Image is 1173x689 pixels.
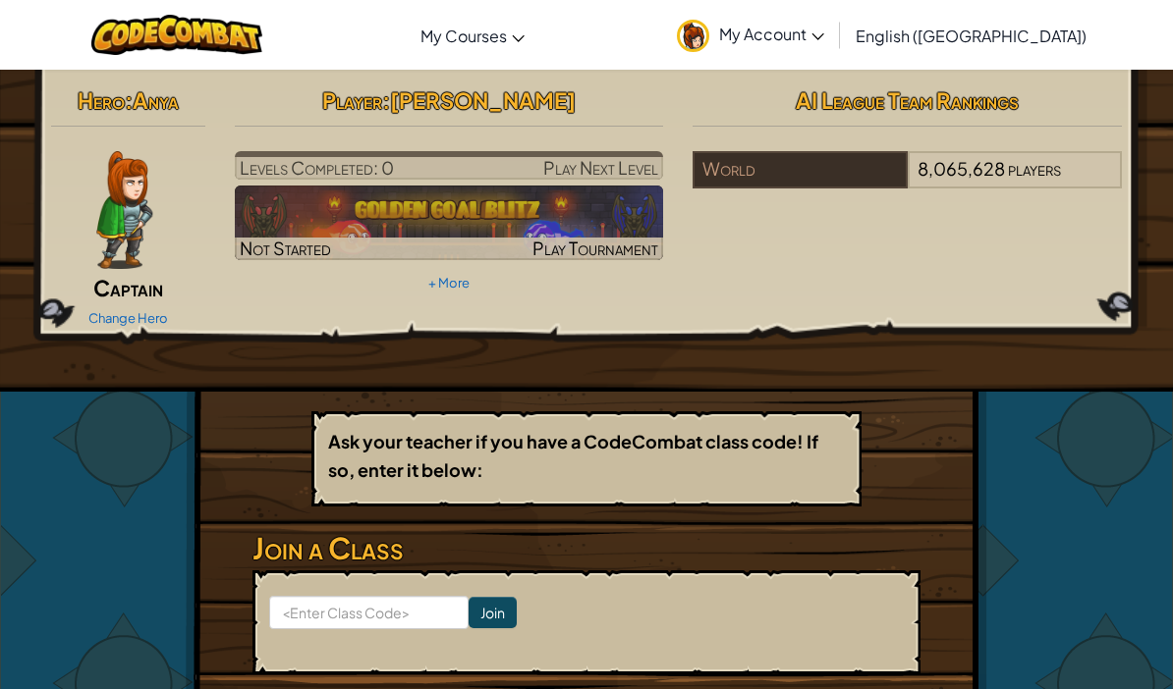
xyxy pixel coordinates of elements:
a: Play Next Level [235,151,664,180]
a: Not StartedPlay Tournament [235,185,664,260]
span: Levels Completed: 0 [240,156,394,179]
span: Play Next Level [543,156,658,179]
b: Ask your teacher if you have a CodeCombat class code! If so, enter it below: [328,430,818,481]
a: English ([GEOGRAPHIC_DATA]) [846,9,1096,62]
input: <Enter Class Code> [269,596,469,629]
img: CodeCombat logo [91,15,263,55]
span: Anya [133,86,179,114]
span: My Courses [420,26,507,46]
span: AI League Team Rankings [796,86,1019,114]
a: My Courses [411,9,534,62]
span: players [1008,157,1061,180]
a: World8,065,628players [693,170,1122,192]
div: World [693,151,907,188]
input: Join [469,597,517,628]
span: English ([GEOGRAPHIC_DATA]) [856,26,1087,46]
span: My Account [719,24,824,44]
a: + More [428,275,470,291]
span: Play Tournament [532,237,658,259]
span: : [382,86,390,114]
h3: Join a Class [252,526,921,570]
a: Change Hero [88,310,168,326]
span: Not Started [240,237,331,259]
span: Player [322,86,382,114]
span: 8,065,628 [918,157,1005,180]
span: : [125,86,133,114]
img: avatar [677,20,709,52]
span: Captain [93,274,163,301]
span: Hero [78,86,125,114]
a: My Account [667,4,834,66]
span: [PERSON_NAME] [390,86,576,114]
img: captain-pose.png [96,151,152,269]
img: Golden Goal [235,185,664,260]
